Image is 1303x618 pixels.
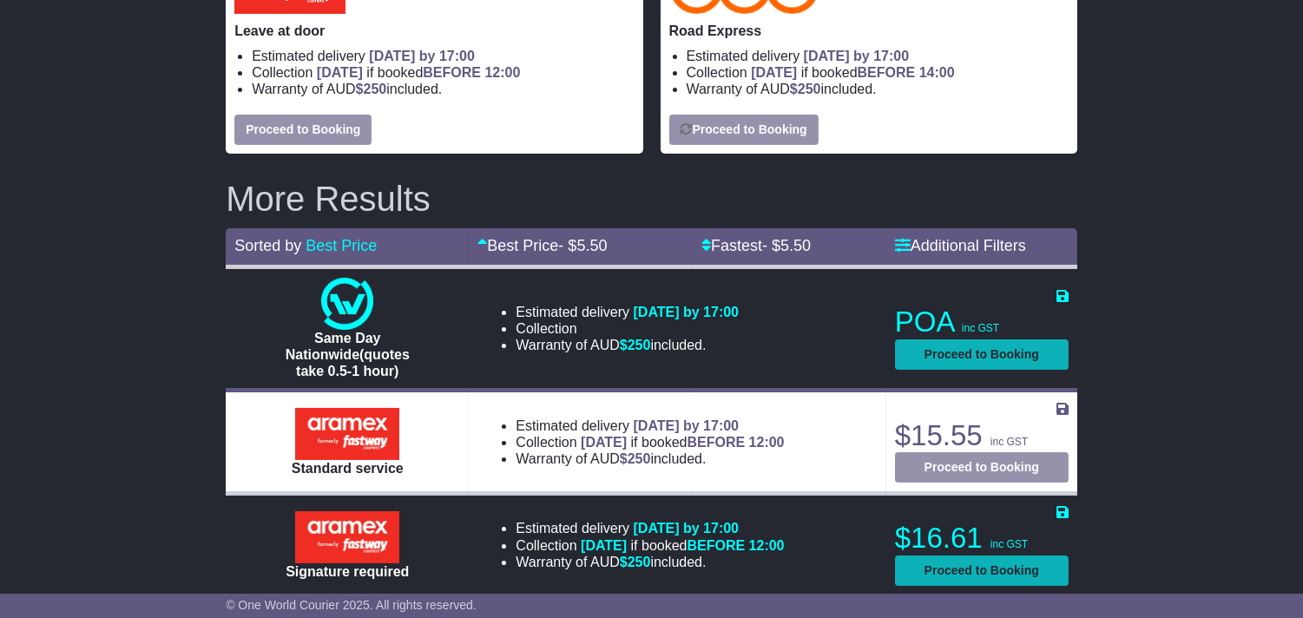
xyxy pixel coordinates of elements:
[620,338,651,352] span: $
[516,434,784,450] li: Collection
[749,538,785,553] span: 12:00
[762,237,811,254] span: - $
[628,451,651,466] span: 250
[687,64,1069,81] li: Collection
[576,237,607,254] span: 5.50
[895,418,1069,453] p: $15.55
[669,23,1069,39] p: Road Express
[252,48,634,64] li: Estimated delivery
[749,435,785,450] span: 12:00
[620,555,651,569] span: $
[628,338,651,352] span: 250
[628,555,651,569] span: 250
[516,554,784,570] li: Warranty of AUD included.
[317,65,363,80] span: [DATE]
[895,305,1069,339] p: POA
[634,521,740,536] span: [DATE] by 17:00
[516,520,784,536] li: Estimated delivery
[321,278,373,330] img: One World Courier: Same Day Nationwide(quotes take 0.5-1 hour)
[751,65,797,80] span: [DATE]
[751,65,954,80] span: if booked
[895,556,1069,586] button: Proceed to Booking
[516,417,784,434] li: Estimated delivery
[364,82,387,96] span: 250
[234,23,634,39] p: Leave at door
[620,451,651,466] span: $
[477,237,607,254] a: Best Price- $5.50
[558,237,607,254] span: - $
[895,339,1069,370] button: Proceed to Booking
[295,511,399,563] img: Aramex: Signature required
[484,65,520,80] span: 12:00
[516,304,739,320] li: Estimated delivery
[634,305,740,319] span: [DATE] by 17:00
[687,81,1069,97] li: Warranty of AUD included.
[369,49,475,63] span: [DATE] by 17:00
[234,237,301,254] span: Sorted by
[688,435,746,450] span: BEFORE
[804,49,910,63] span: [DATE] by 17:00
[688,538,746,553] span: BEFORE
[581,538,627,553] span: [DATE]
[581,538,784,553] span: if booked
[286,331,410,378] span: Same Day Nationwide(quotes take 0.5-1 hour)
[226,598,477,612] span: © One World Courier 2025. All rights reserved.
[516,337,739,353] li: Warranty of AUD included.
[990,538,1028,550] span: inc GST
[306,237,377,254] a: Best Price
[317,65,520,80] span: if booked
[858,65,916,80] span: BEFORE
[234,115,372,145] button: Proceed to Booking
[286,564,409,579] span: Signature required
[790,82,821,96] span: $
[669,115,819,145] button: Proceed to Booking
[226,180,1077,218] h2: More Results
[516,320,739,337] li: Collection
[895,452,1069,483] button: Proceed to Booking
[780,237,811,254] span: 5.50
[295,408,399,460] img: Aramex: Standard service
[990,436,1028,448] span: inc GST
[701,237,811,254] a: Fastest- $5.50
[516,537,784,554] li: Collection
[252,81,634,97] li: Warranty of AUD included.
[798,82,821,96] span: 250
[581,435,627,450] span: [DATE]
[356,82,387,96] span: $
[581,435,784,450] span: if booked
[634,418,740,433] span: [DATE] by 17:00
[252,64,634,81] li: Collection
[516,450,784,467] li: Warranty of AUD included.
[962,322,999,334] span: inc GST
[687,48,1069,64] li: Estimated delivery
[919,65,955,80] span: 14:00
[895,237,1026,254] a: Additional Filters
[895,521,1069,556] p: $16.61
[292,461,404,476] span: Standard service
[423,65,481,80] span: BEFORE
